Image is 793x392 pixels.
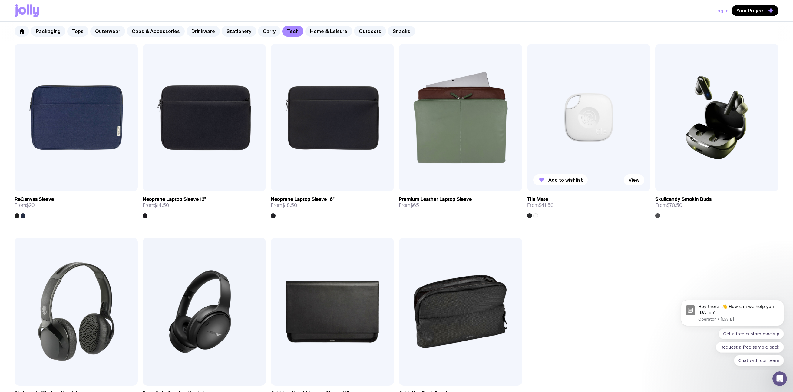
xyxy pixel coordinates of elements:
[548,177,583,183] span: Add to wishlist
[143,196,206,202] h3: Neoprene Laptop Sleeve 12"
[399,196,472,202] h3: Premium Leather Laptop Sleeve
[527,196,548,202] h3: Tile Mate
[655,196,712,202] h3: Skullcandy Smokin Buds
[222,26,256,37] a: Stationery
[399,202,419,208] span: From
[271,202,297,208] span: From
[624,174,644,185] a: View
[31,26,65,37] a: Packaging
[655,191,778,218] a: Skullcandy Smokin BudsFrom$70.50
[772,371,787,386] iframe: Intercom live chat
[127,26,185,37] a: Caps & Accessories
[539,202,554,208] span: $41.50
[187,26,220,37] a: Drinkware
[282,202,297,208] span: $18.50
[67,26,88,37] a: Tops
[736,8,765,14] span: Your Project
[90,26,125,37] a: Outerwear
[667,202,682,208] span: $70.50
[399,191,522,213] a: Premium Leather Laptop SleeveFrom$65
[527,202,554,208] span: From
[672,294,793,370] iframe: Intercom notifications message
[388,26,415,37] a: Snacks
[410,202,419,208] span: $65
[354,26,386,37] a: Outdoors
[271,196,334,202] h3: Neoprene Laptop Sleeve 16"
[143,202,169,208] span: From
[15,191,138,218] a: ReCanvas SleeveFrom$20
[282,26,303,37] a: Tech
[655,202,682,208] span: From
[15,196,54,202] h3: ReCanvas Sleeve
[715,5,729,16] button: Log In
[271,191,394,218] a: Neoprene Laptop Sleeve 16"From$18.50
[26,202,35,208] span: $20
[258,26,280,37] a: Carry
[143,191,266,218] a: Neoprene Laptop Sleeve 12"From$14.50
[533,174,588,185] button: Add to wishlist
[305,26,352,37] a: Home & Leisure
[15,202,35,208] span: From
[154,202,169,208] span: $14.50
[527,191,650,218] a: Tile MateFrom$41.50
[732,5,778,16] button: Your Project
